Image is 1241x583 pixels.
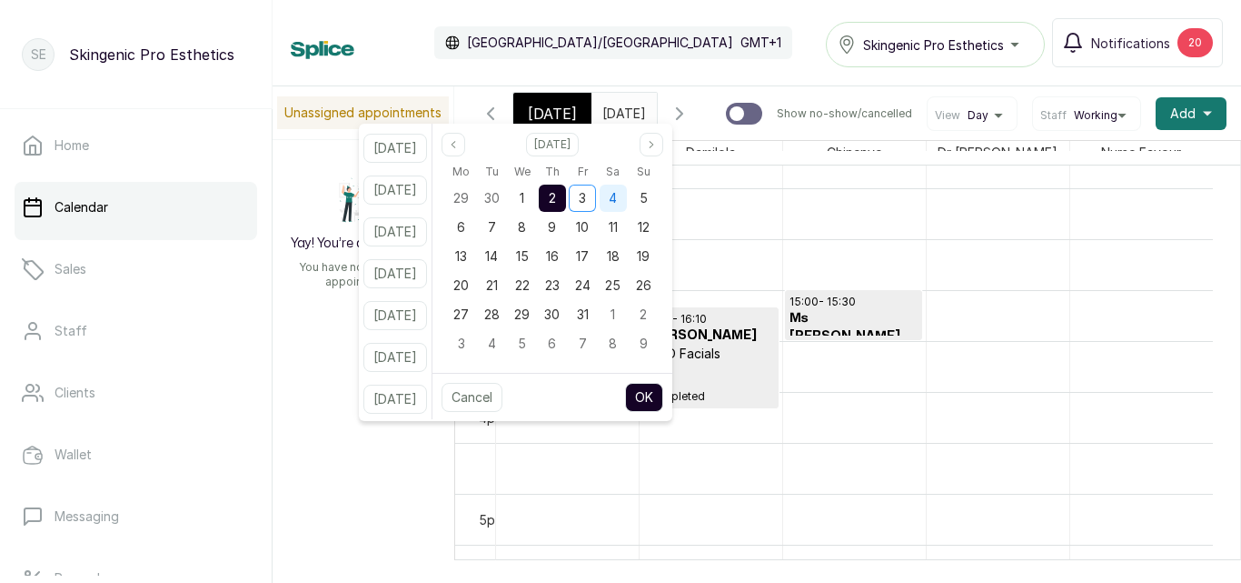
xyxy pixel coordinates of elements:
[638,219,650,235] span: 12
[1156,97,1226,130] button: Add
[598,300,628,329] div: 01 Nov 2025
[277,96,449,129] p: Unassigned appointments
[545,277,560,293] span: 23
[636,277,651,293] span: 26
[629,160,659,184] div: Sunday
[935,108,1009,123] button: ViewDay
[537,213,567,242] div: 09 Oct 2025
[446,160,476,184] div: Monday
[1177,28,1213,57] div: 20
[568,160,598,184] div: Friday
[507,184,537,213] div: 01 Oct 2025
[637,248,650,264] span: 19
[609,336,617,351] span: 8
[629,329,659,358] div: 09 Nov 2025
[548,219,556,235] span: 9
[576,248,589,264] span: 17
[476,160,506,184] div: Tuesday
[640,190,648,206] span: 5
[826,22,1045,67] button: Skingenic Pro Esthetics
[448,139,459,150] svg: page previous
[789,295,918,309] p: 15:00 - 15:30
[55,198,108,216] p: Calendar
[363,301,427,330] button: [DATE]
[609,219,618,235] span: 11
[283,260,443,289] p: You have no unassigned appointments.
[475,510,509,529] div: 5pm
[55,260,86,278] p: Sales
[568,300,598,329] div: 31 Oct 2025
[446,271,476,300] div: 20 Oct 2025
[476,242,506,271] div: 14 Oct 2025
[640,133,663,156] button: Next month
[476,329,506,358] div: 04 Nov 2025
[513,93,591,135] div: [DATE]
[446,184,476,213] div: 29 Sep 2025
[453,277,469,293] span: 20
[575,277,591,293] span: 24
[55,384,95,402] p: Clients
[935,108,960,123] span: View
[446,213,476,242] div: 06 Oct 2025
[789,309,918,346] h3: Ms [PERSON_NAME]
[476,271,506,300] div: 21 Oct 2025
[507,213,537,242] div: 08 Oct 2025
[15,244,257,295] a: Sales
[446,300,476,329] div: 27 Oct 2025
[549,190,556,206] span: 2
[1052,18,1223,67] button: Notifications20
[442,133,465,156] button: Previous month
[453,307,469,322] span: 27
[486,277,498,293] span: 21
[609,190,617,206] span: 4
[453,190,469,206] span: 29
[577,307,589,322] span: 31
[968,108,988,123] span: Day
[606,161,620,183] span: Sa
[55,446,92,464] p: Wallet
[528,103,577,125] span: [DATE]
[488,219,496,235] span: 7
[682,141,740,164] span: Damilola
[537,242,567,271] div: 16 Oct 2025
[629,213,659,242] div: 12 Oct 2025
[544,307,560,322] span: 30
[640,307,647,322] span: 2
[446,160,659,358] div: Oct 2025
[579,190,586,206] span: 3
[863,35,1004,55] span: Skingenic Pro Esthetics
[507,271,537,300] div: 22 Oct 2025
[457,219,465,235] span: 6
[537,329,567,358] div: 06 Nov 2025
[629,242,659,271] div: 19 Oct 2025
[476,300,506,329] div: 28 Oct 2025
[568,271,598,300] div: 24 Oct 2025
[484,307,500,322] span: 28
[646,312,774,327] p: 15:10 - 16:10
[637,161,650,183] span: Su
[69,44,234,65] p: Skingenic Pro Esthetics
[629,184,659,213] div: 05 Oct 2025
[446,242,476,271] div: 13 Oct 2025
[363,217,427,246] button: [DATE]
[545,161,560,183] span: Th
[537,300,567,329] div: 30 Oct 2025
[446,329,476,358] div: 03 Nov 2025
[31,45,46,64] p: SE
[646,327,774,345] h3: [PERSON_NAME]
[516,248,529,264] span: 15
[363,134,427,163] button: [DATE]
[546,248,559,264] span: 16
[640,336,648,351] span: 9
[777,106,912,121] p: Show no-show/cancelled
[568,329,598,358] div: 07 Nov 2025
[646,345,774,363] p: HMO Facials
[15,120,257,171] a: Home
[455,248,467,264] span: 13
[442,383,502,412] button: Cancel
[458,336,465,351] span: 3
[568,213,598,242] div: 10 Oct 2025
[629,271,659,300] div: 26 Oct 2025
[1091,34,1170,53] span: Notifications
[515,277,530,293] span: 22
